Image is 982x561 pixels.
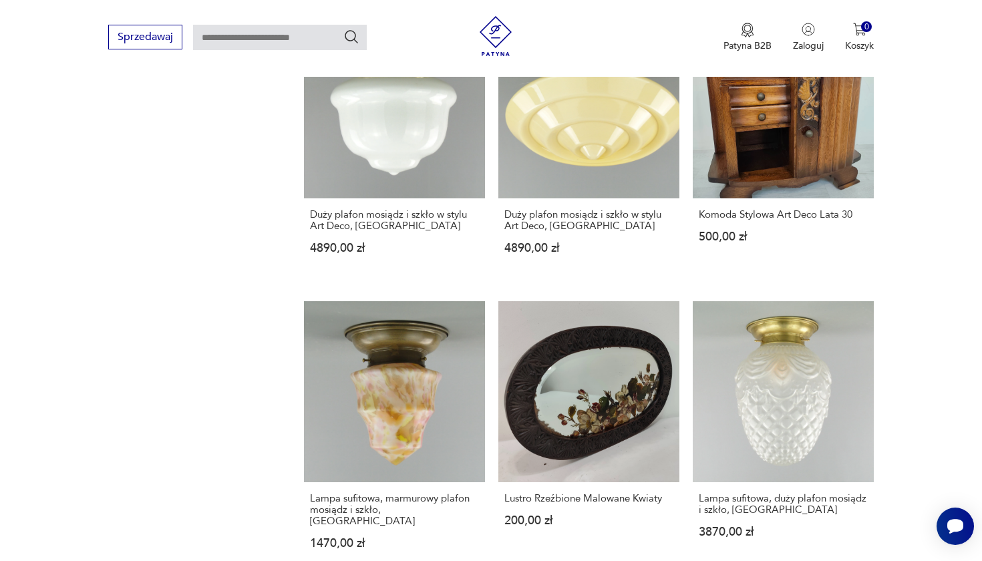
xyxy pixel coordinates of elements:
[310,242,479,254] p: 4890,00 zł
[504,493,673,504] h3: Lustro Rzeźbione Malowane Kwiaty
[741,23,754,37] img: Ikona medalu
[723,23,772,52] a: Ikona medaluPatyna B2B
[504,242,673,254] p: 4890,00 zł
[793,39,824,52] p: Zaloguj
[861,21,872,33] div: 0
[108,33,182,43] a: Sprzedawaj
[498,17,679,280] a: Duży plafon mosiądz i szkło w stylu Art Deco, PolskaDuży plafon mosiądz i szkło w stylu Art Deco,...
[802,23,815,36] img: Ikonka użytkownika
[853,23,866,36] img: Ikona koszyka
[699,209,868,220] h3: Komoda Stylowa Art Deco Lata 30
[723,23,772,52] button: Patyna B2B
[310,493,479,527] h3: Lampa sufitowa, marmurowy plafon mosiądz i szkło, [GEOGRAPHIC_DATA]
[476,16,516,56] img: Patyna - sklep z meblami i dekoracjami vintage
[693,17,874,280] a: Komoda Stylowa Art Deco Lata 30Komoda Stylowa Art Deco Lata 30500,00 zł
[723,39,772,52] p: Patyna B2B
[699,526,868,538] p: 3870,00 zł
[699,231,868,242] p: 500,00 zł
[699,493,868,516] h3: Lampa sufitowa, duży plafon mosiądz i szkło, [GEOGRAPHIC_DATA]
[343,29,359,45] button: Szukaj
[304,17,485,280] a: Duży plafon mosiądz i szkło w stylu Art Deco, PolskaDuży plafon mosiądz i szkło w stylu Art Deco,...
[845,39,874,52] p: Koszyk
[108,25,182,49] button: Sprzedawaj
[504,209,673,232] h3: Duży plafon mosiądz i szkło w stylu Art Deco, [GEOGRAPHIC_DATA]
[310,538,479,549] p: 1470,00 zł
[937,508,974,545] iframe: Smartsupp widget button
[310,209,479,232] h3: Duży plafon mosiądz i szkło w stylu Art Deco, [GEOGRAPHIC_DATA]
[793,23,824,52] button: Zaloguj
[845,23,874,52] button: 0Koszyk
[504,515,673,526] p: 200,00 zł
